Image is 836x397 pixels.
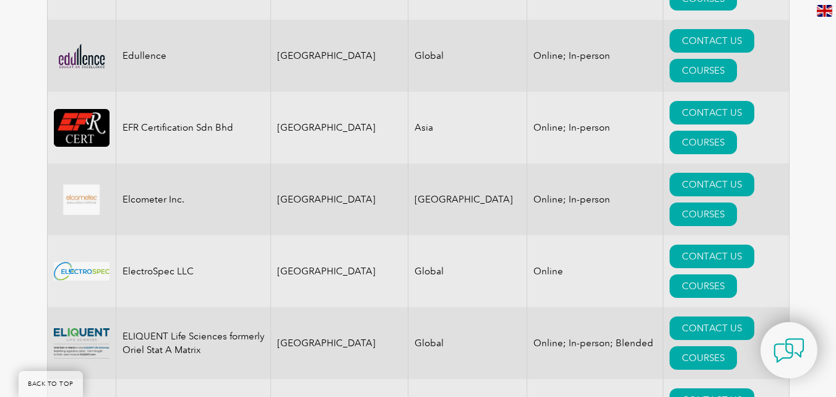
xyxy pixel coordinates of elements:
[270,235,408,307] td: [GEOGRAPHIC_DATA]
[774,335,804,366] img: contact-chat.png
[817,5,832,17] img: en
[670,101,754,124] a: CONTACT US
[19,371,83,397] a: BACK TO TOP
[270,92,408,164] td: [GEOGRAPHIC_DATA]
[116,164,270,235] td: Elcometer Inc.
[670,245,754,268] a: CONTACT US
[408,307,527,379] td: Global
[54,109,110,147] img: 5625bac0-7d19-eb11-a813-000d3ae11abd-logo.png
[116,92,270,164] td: EFR Certification Sdn Bhd
[670,346,737,370] a: COURSES
[54,328,110,359] img: 63b15e70-6a5d-ea11-a811-000d3a79722d-logo.png
[527,20,663,92] td: Online; In-person
[270,164,408,235] td: [GEOGRAPHIC_DATA]
[54,185,110,215] img: dc24547b-a6e0-e911-a812-000d3a795b83-logo.png
[54,262,110,281] img: df15046f-427c-ef11-ac20-6045bde4dbfc-logo.jpg
[116,307,270,379] td: ELIQUENT Life Sciences formerly Oriel Stat A Matrix
[670,173,754,196] a: CONTACT US
[270,20,408,92] td: [GEOGRAPHIC_DATA]
[527,92,663,164] td: Online; In-person
[670,203,737,226] a: COURSES
[670,316,754,340] a: CONTACT US
[408,92,527,164] td: Asia
[670,131,737,154] a: COURSES
[527,235,663,307] td: Online
[670,29,754,53] a: CONTACT US
[270,307,408,379] td: [GEOGRAPHIC_DATA]
[670,59,737,82] a: COURSES
[670,274,737,298] a: COURSES
[54,41,110,71] img: e32924ac-d9bc-ea11-a814-000d3a79823d-logo.png
[116,235,270,307] td: ElectroSpec LLC
[527,164,663,235] td: Online; In-person
[408,235,527,307] td: Global
[408,164,527,235] td: [GEOGRAPHIC_DATA]
[408,20,527,92] td: Global
[527,307,663,379] td: Online; In-person; Blended
[116,20,270,92] td: Edullence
